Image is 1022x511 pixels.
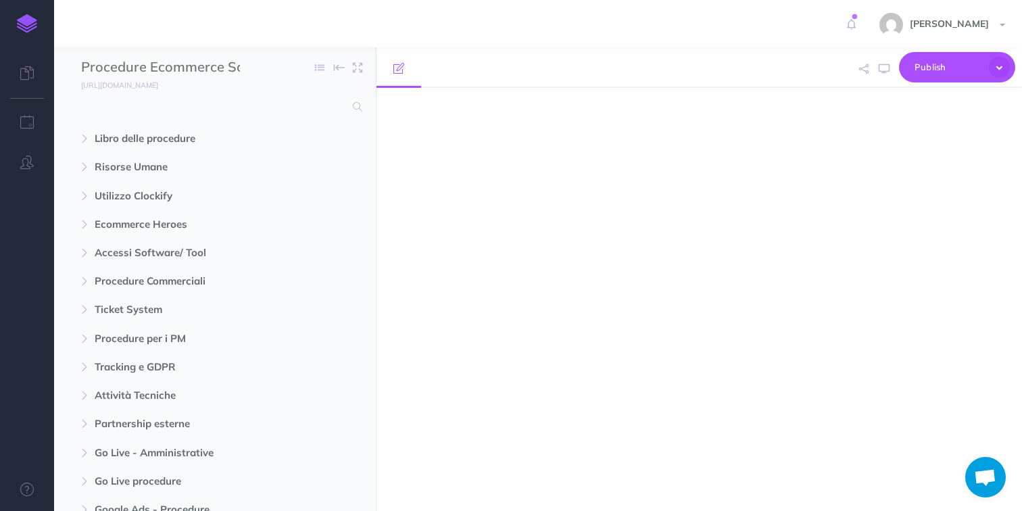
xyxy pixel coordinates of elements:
[899,52,1015,82] button: Publish
[81,95,345,119] input: Search
[879,13,903,36] img: 0bad668c83d50851a48a38b229b40e4a.jpg
[95,301,278,318] span: Ticket System
[81,80,158,90] small: [URL][DOMAIN_NAME]
[95,359,278,375] span: Tracking e GDPR
[81,57,240,78] input: Documentation Name
[95,245,278,261] span: Accessi Software/ Tool
[95,387,278,404] span: Attività Tecniche
[95,445,278,461] span: Go Live - Amministrative
[95,130,278,147] span: Libro delle procedure
[95,416,278,432] span: Partnership esterne
[903,18,996,30] span: [PERSON_NAME]
[95,473,278,489] span: Go Live procedure
[17,14,37,33] img: logo-mark.svg
[54,78,172,91] a: [URL][DOMAIN_NAME]
[965,457,1006,497] div: Aprire la chat
[95,273,278,289] span: Procedure Commerciali
[95,331,278,347] span: Procedure per i PM
[915,57,982,78] span: Publish
[95,159,278,175] span: Risorse Umane
[95,216,278,233] span: Ecommerce Heroes
[95,188,278,204] span: Utilizzo Clockify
